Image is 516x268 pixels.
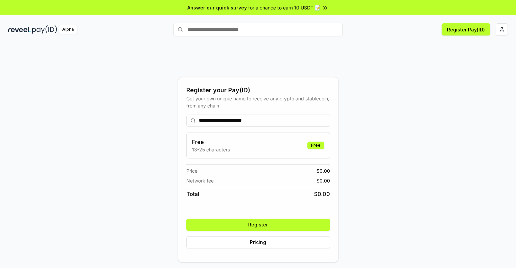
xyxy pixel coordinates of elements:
[316,177,330,184] span: $ 0.00
[186,177,214,184] span: Network fee
[186,236,330,248] button: Pricing
[58,25,77,34] div: Alpha
[186,167,197,174] span: Price
[186,95,330,109] div: Get your own unique name to receive any crypto and stablecoin, from any chain
[32,25,57,34] img: pay_id
[192,146,230,153] p: 13-25 characters
[248,4,321,11] span: for a chance to earn 10 USDT 📝
[186,190,199,198] span: Total
[186,86,330,95] div: Register your Pay(ID)
[186,219,330,231] button: Register
[8,25,31,34] img: reveel_dark
[187,4,247,11] span: Answer our quick survey
[307,142,324,149] div: Free
[316,167,330,174] span: $ 0.00
[192,138,230,146] h3: Free
[442,23,490,35] button: Register Pay(ID)
[314,190,330,198] span: $ 0.00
